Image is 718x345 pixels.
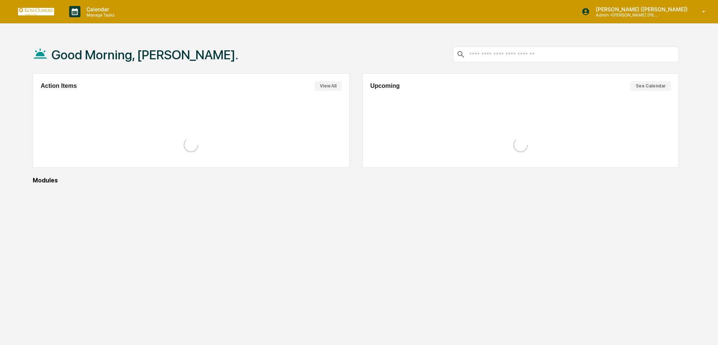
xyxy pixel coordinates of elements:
[18,8,54,15] img: logo
[80,12,118,18] p: Manage Tasks
[41,83,77,89] h2: Action Items
[33,177,679,184] div: Modules
[315,81,342,91] button: View All
[80,6,118,12] p: Calendar
[590,12,660,18] p: Admin • [PERSON_NAME] [PERSON_NAME] Consulting, LLC
[630,81,671,91] button: See Calendar
[370,83,400,89] h2: Upcoming
[52,47,238,62] h1: Good Morning, [PERSON_NAME].
[590,6,691,12] p: [PERSON_NAME] ([PERSON_NAME])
